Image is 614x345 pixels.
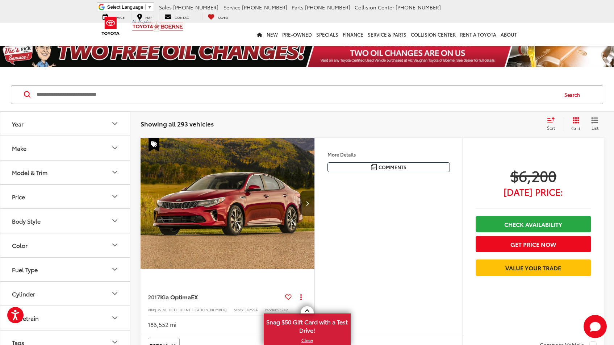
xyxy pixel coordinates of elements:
img: Toyota [97,14,124,38]
input: Search by Make, Model, or Keyword [36,86,557,103]
div: Model & Trim [12,169,47,176]
span: ​ [145,4,146,10]
a: My Saved Vehicles [202,13,234,20]
span: Kia Optima [160,292,191,301]
span: [PHONE_NUMBER] [396,4,441,11]
button: Grid View [563,117,586,131]
span: Parts [292,4,304,11]
button: MakeMake [0,136,131,160]
span: EX [191,292,198,301]
img: Comments [371,164,377,170]
a: Collision Center [409,23,458,46]
span: Sort [547,125,555,131]
div: Fuel Type [110,265,119,274]
a: 2017 Kia Optima EX2017 Kia Optima EX2017 Kia Optima EX2017 Kia Optima EX [140,138,315,269]
a: Contact [159,13,196,20]
button: Actions [295,291,307,303]
button: PricePrice [0,185,131,208]
div: Cylinder [12,290,35,297]
button: Body StyleBody Style [0,209,131,233]
a: 2017Kia OptimaEX [148,293,282,301]
button: ColorColor [0,233,131,257]
a: About [498,23,519,46]
div: Model & Trim [110,168,119,176]
div: Make [12,145,26,151]
span: Snag $50 Gift Card with a Test Drive! [264,314,350,336]
button: YearYear [0,112,131,136]
button: DrivetrainDrivetrain [0,306,131,330]
div: Color [12,242,28,249]
span: Grid [571,125,580,131]
button: Get Price Now [476,236,591,252]
div: Cylinder [110,289,119,298]
div: Make [110,144,119,152]
span: 54259A [245,307,258,312]
div: Color [110,241,119,249]
span: Sales [159,4,172,11]
span: Comments [379,164,406,171]
div: 2017 Kia Optima EX 0 [140,138,315,269]
a: Check Availability [476,216,591,232]
span: ▼ [147,4,152,10]
span: Special [149,138,159,152]
span: [US_VEHICLE_IDENTIFICATION_NUMBER] [155,307,227,312]
a: Specials [314,23,341,46]
button: Next image [300,191,314,216]
span: [PHONE_NUMBER] [173,4,218,11]
div: Price [110,192,119,201]
span: List [591,125,598,131]
button: CylinderCylinder [0,282,131,305]
span: [DATE] Price: [476,188,591,195]
span: Stock: [234,307,245,312]
button: Select sort value [543,117,563,131]
img: 2017 Kia Optima EX [140,138,315,269]
span: Service [224,4,241,11]
span: Collision Center [355,4,394,11]
div: Body Style [12,217,41,224]
a: Pre-Owned [280,23,314,46]
span: Saved [218,15,228,20]
button: Comments [327,162,450,172]
span: VIN: [148,307,155,312]
a: Map [131,13,158,20]
a: Select Language​ [107,4,152,10]
button: Fuel TypeFuel Type [0,258,131,281]
a: New [264,23,280,46]
div: Price [12,193,25,200]
a: Rent a Toyota [458,23,498,46]
div: 186,552 mi [148,320,176,329]
span: [PHONE_NUMBER] [242,4,287,11]
span: $6,200 [476,166,591,184]
h4: More Details [327,152,450,157]
a: Value Your Trade [476,259,591,276]
span: [PHONE_NUMBER] [305,4,350,11]
button: Toggle Chat Window [584,315,607,338]
svg: Start Chat [584,315,607,338]
button: Search [557,86,590,104]
a: Service [97,13,130,20]
div: Drivetrain [12,315,39,321]
span: Select Language [107,4,143,10]
img: Vic Vaughan Toyota of Boerne [132,20,184,32]
span: 2017 [148,292,160,301]
div: Year [12,120,24,127]
a: Home [255,23,264,46]
div: Fuel Type [12,266,38,273]
span: Showing all 293 vehicles [141,119,214,128]
a: Service & Parts: Opens in a new tab [366,23,409,46]
span: dropdown dots [300,294,302,300]
button: Model & TrimModel & Trim [0,161,131,184]
a: Finance [341,23,366,46]
div: Drivetrain [110,313,119,322]
div: Body Style [110,216,119,225]
button: List View [586,117,604,131]
div: Year [110,119,119,128]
